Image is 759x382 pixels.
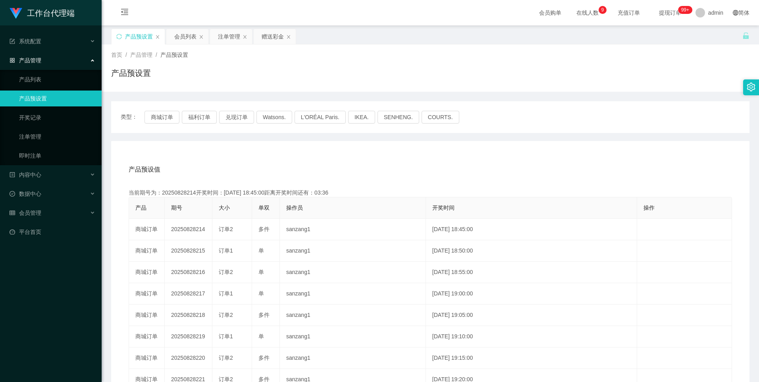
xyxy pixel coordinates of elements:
td: [DATE] 18:55:00 [426,262,637,283]
button: IKEA. [348,111,375,123]
span: 单 [258,290,264,297]
span: 多件 [258,226,270,232]
span: 期号 [171,205,182,211]
span: 订单2 [219,269,233,275]
td: sanzang1 [280,326,426,347]
span: / [125,52,127,58]
div: 会员列表 [174,29,196,44]
a: 产品列表 [19,71,95,87]
sup: 9 [599,6,607,14]
td: 商城订单 [129,326,165,347]
span: 首页 [111,52,122,58]
h1: 工作台代理端 [27,0,75,26]
td: 20250828220 [165,347,212,369]
td: 商城订单 [129,240,165,262]
span: / [156,52,157,58]
i: 图标: close [199,35,204,39]
i: 图标: sync [116,34,122,39]
span: 产品管理 [10,57,41,64]
span: 大小 [219,205,230,211]
i: 图标: profile [10,172,15,177]
button: 兑现订单 [219,111,254,123]
span: 操作员 [286,205,303,211]
td: 20250828215 [165,240,212,262]
i: 图标: menu-fold [111,0,138,26]
button: 商城订单 [144,111,179,123]
span: 会员管理 [10,210,41,216]
span: 订单1 [219,290,233,297]
td: 商城订单 [129,305,165,326]
a: 注单管理 [19,129,95,145]
span: 单 [258,333,264,340]
img: logo.9652507e.png [10,8,22,19]
sup: 992 [678,6,692,14]
button: COURTS. [422,111,459,123]
td: [DATE] 19:05:00 [426,305,637,326]
i: 图标: close [155,35,160,39]
button: 福利订单 [182,111,217,123]
td: sanzang1 [280,347,426,369]
i: 图标: close [286,35,291,39]
td: sanzang1 [280,262,426,283]
span: 类型： [121,111,144,123]
p: 9 [601,6,604,14]
td: 商城订单 [129,219,165,240]
span: 产品预设值 [129,165,160,174]
td: [DATE] 19:15:00 [426,347,637,369]
td: [DATE] 19:00:00 [426,283,637,305]
td: 20250828216 [165,262,212,283]
td: [DATE] 18:50:00 [426,240,637,262]
td: 商城订单 [129,262,165,283]
span: 开奖时间 [432,205,455,211]
span: 订单1 [219,247,233,254]
div: 当前期号为：20250828214开奖时间：[DATE] 18:45:00距离开奖时间还有：03:36 [129,189,732,197]
a: 图标: dashboard平台首页 [10,224,95,240]
span: 订单1 [219,333,233,340]
span: 产品管理 [130,52,152,58]
td: sanzang1 [280,240,426,262]
span: 系统配置 [10,38,41,44]
span: 订单2 [219,312,233,318]
i: 图标: table [10,210,15,216]
i: 图标: setting [747,83,755,91]
span: 产品预设置 [160,52,188,58]
span: 操作 [643,205,655,211]
a: 即时注单 [19,148,95,164]
span: 多件 [258,312,270,318]
i: 图标: check-circle-o [10,191,15,197]
td: 20250828219 [165,326,212,347]
a: 开奖记录 [19,110,95,125]
span: 产品 [135,205,146,211]
span: 多件 [258,355,270,361]
span: 单 [258,247,264,254]
div: 注单管理 [218,29,240,44]
td: sanzang1 [280,219,426,240]
span: 单双 [258,205,270,211]
span: 单 [258,269,264,275]
span: 订单2 [219,226,233,232]
a: 产品预设置 [19,91,95,106]
span: 充值订单 [614,10,644,15]
span: 提现订单 [655,10,685,15]
td: [DATE] 19:10:00 [426,326,637,347]
td: 20250828214 [165,219,212,240]
span: 数据中心 [10,191,41,197]
td: 20250828218 [165,305,212,326]
td: [DATE] 18:45:00 [426,219,637,240]
h1: 产品预设置 [111,67,151,79]
button: SENHENG. [378,111,419,123]
a: 工作台代理端 [10,10,75,16]
span: 订单2 [219,355,233,361]
div: 赠送彩金 [262,29,284,44]
td: 商城订单 [129,283,165,305]
div: 产品预设置 [125,29,153,44]
td: 商城订单 [129,347,165,369]
button: Watsons. [256,111,292,123]
span: 内容中心 [10,172,41,178]
button: L'ORÉAL Paris. [295,111,346,123]
i: 图标: appstore-o [10,58,15,63]
td: 20250828217 [165,283,212,305]
span: 在线人数 [572,10,603,15]
i: 图标: unlock [742,32,749,39]
td: sanzang1 [280,283,426,305]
